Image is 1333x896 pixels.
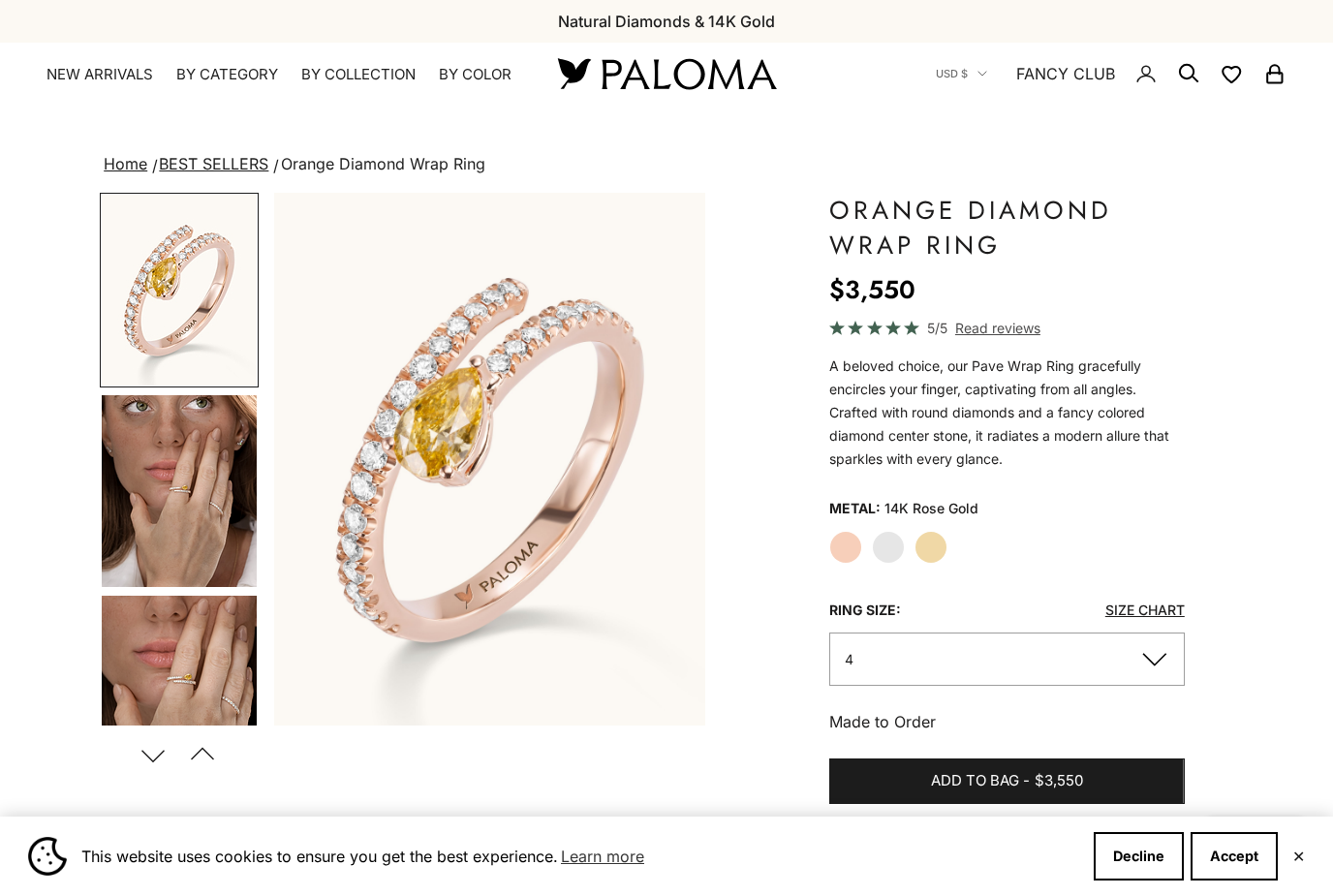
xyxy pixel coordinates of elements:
[936,65,987,82] button: USD $
[102,195,257,386] img: #RoseGold
[884,494,978,523] variant-option-value: 14K Rose Gold
[558,9,775,34] p: Natural Diamonds & 14K Gold
[829,596,901,625] legend: Ring Size:
[1105,602,1185,618] a: Size Chart
[100,193,259,387] button: Go to item 1
[100,594,259,789] button: Go to item 5
[845,651,853,667] span: 4
[558,842,647,871] a: Learn more
[829,758,1185,805] button: Add to bag-$3,550
[829,355,1185,471] div: A beloved choice, our Pave Wrap Ring gracefully encircles your finger, captivating from all angle...
[102,395,257,587] img: #YellowGold #RoseGold #WhiteGold
[829,270,915,309] sale-price: $3,550
[1191,832,1278,881] button: Accept
[829,709,1185,734] p: Made to Order
[28,837,67,876] img: Cookie banner
[829,633,1185,686] button: 4
[100,393,259,589] button: Go to item 4
[281,154,485,173] span: Orange Diamond Wrap Ring
[1035,769,1083,793] span: $3,550
[1016,61,1115,86] a: FANCY CLUB
[829,193,1185,263] h1: Orange Diamond Wrap Ring
[102,596,257,788] img: #YellowGold #RoseGold #WhiteGold
[159,154,268,173] a: BEST SELLERS
[927,317,947,339] span: 5/5
[301,65,416,84] summary: By Collection
[46,65,153,84] a: NEW ARRIVALS
[274,193,705,726] img: #RoseGold
[955,317,1040,339] span: Read reviews
[829,494,881,523] legend: Metal:
[829,317,1185,339] a: 5/5 Read reviews
[1094,832,1184,881] button: Decline
[81,842,1078,871] span: This website uses cookies to ensure you get the best experience.
[274,193,705,726] div: Item 1 of 18
[100,151,1233,178] nav: breadcrumbs
[439,65,511,84] summary: By Color
[931,769,1019,793] span: Add to bag
[936,65,968,82] span: USD $
[46,65,511,84] nav: Primary navigation
[936,43,1286,105] nav: Secondary navigation
[104,154,147,173] a: Home
[176,65,278,84] summary: By Category
[1292,850,1305,862] button: Close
